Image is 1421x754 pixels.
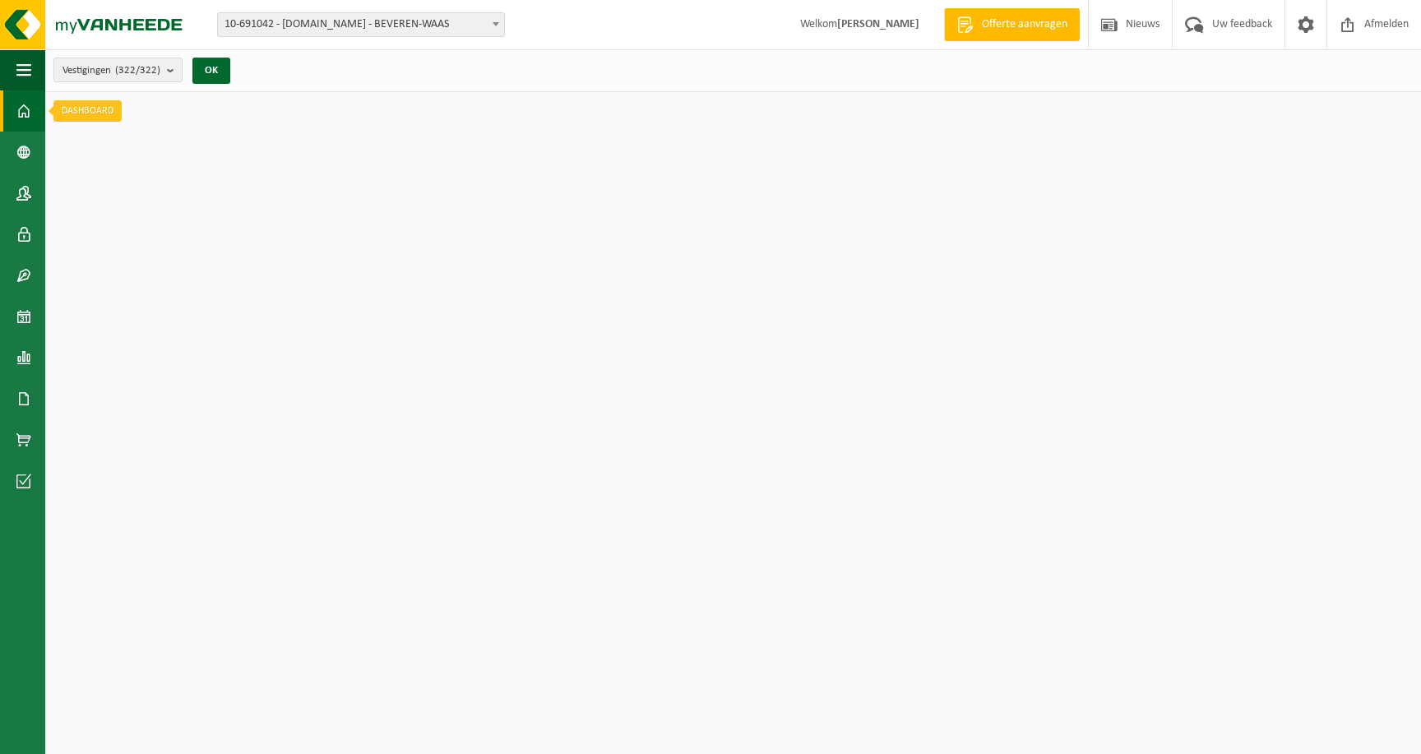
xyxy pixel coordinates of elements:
button: OK [192,58,230,84]
strong: [PERSON_NAME] [837,18,919,30]
a: Offerte aanvragen [944,8,1080,41]
span: 10-691042 - LAMMERTYN.NET - BEVEREN-WAAS [217,12,505,37]
span: 10-691042 - LAMMERTYN.NET - BEVEREN-WAAS [218,13,504,36]
button: Vestigingen(322/322) [53,58,183,82]
span: Offerte aanvragen [978,16,1072,33]
count: (322/322) [115,65,160,76]
span: Vestigingen [62,58,160,83]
